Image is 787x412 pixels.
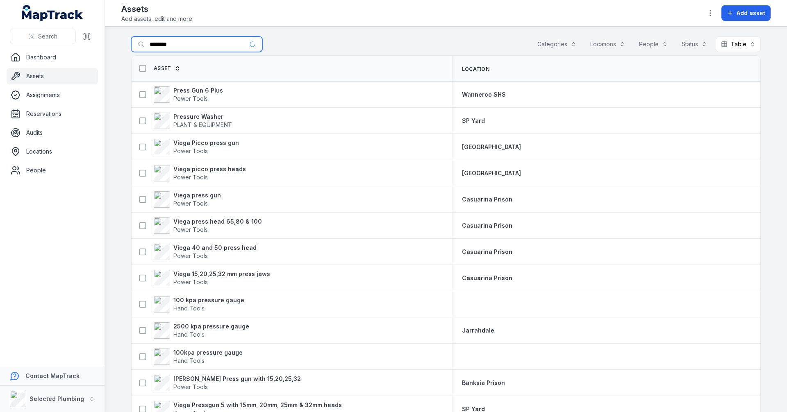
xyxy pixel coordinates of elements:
[462,248,512,255] span: Casuarina Prison
[7,87,98,103] a: Assignments
[154,244,257,260] a: Viega 40 and 50 press headPower Tools
[154,65,171,72] span: Asset
[173,244,257,252] strong: Viega 40 and 50 press head
[121,3,193,15] h2: Assets
[462,66,489,72] span: Location
[462,143,521,151] a: [GEOGRAPHIC_DATA]
[173,401,342,409] strong: Viega Pressgun 5 with 15mm, 20mm, 25mm & 32mm heads
[173,147,208,154] span: Power Tools
[173,95,208,102] span: Power Tools
[173,278,208,285] span: Power Tools
[173,113,232,121] strong: Pressure Washer
[7,125,98,141] a: Audits
[121,15,193,23] span: Add assets, edit and more.
[173,357,205,364] span: Hand Tools
[154,270,270,286] a: Viega 15,20,25,32 mm press jawsPower Tools
[634,36,673,52] button: People
[173,121,232,128] span: PLANT & EQUIPMENT
[462,222,512,229] span: Casuarina Prison
[7,49,98,66] a: Dashboard
[462,117,485,125] a: SP Yard
[676,36,712,52] button: Status
[173,165,246,173] strong: Viega picco press heads
[173,270,270,278] strong: Viega 15,20,25,32 mm press jaws
[721,5,771,21] button: Add asset
[173,200,208,207] span: Power Tools
[154,191,221,208] a: Viega press gunPower Tools
[154,296,244,312] a: 100 kpa pressure gaugeHand Tools
[462,169,521,177] a: [GEOGRAPHIC_DATA]
[7,68,98,84] a: Assets
[585,36,630,52] button: Locations
[462,248,512,256] a: Casuarina Prison
[462,274,512,281] span: Casuarina Prison
[173,375,301,383] strong: [PERSON_NAME] Press gun with 15,20,25,32
[173,86,223,95] strong: Press Gun 6 Plus
[154,217,262,234] a: Viega press head 65,80 & 100Power Tools
[462,195,512,204] a: Casuarina Prison
[173,252,208,259] span: Power Tools
[462,143,521,150] span: [GEOGRAPHIC_DATA]
[173,349,243,357] strong: 100kpa pressure gauge
[173,217,262,226] strong: Viega press head 65,80 & 100
[7,162,98,179] a: People
[173,296,244,304] strong: 100 kpa pressure gauge
[154,349,243,365] a: 100kpa pressure gaugeHand Tools
[25,372,80,379] strong: Contact MapTrack
[173,322,249,331] strong: 2500 kpa pressure gauge
[462,274,512,282] a: Casuarina Prison
[716,36,761,52] button: Table
[462,117,485,124] span: SP Yard
[462,326,494,335] a: Jarrahdale
[154,86,223,103] a: Press Gun 6 PlusPower Tools
[173,139,239,147] strong: Viega Picco press gun
[532,36,582,52] button: Categories
[462,91,506,98] span: Wanneroo SHS
[154,375,301,391] a: [PERSON_NAME] Press gun with 15,20,25,32Power Tools
[38,32,57,41] span: Search
[173,383,208,390] span: Power Tools
[462,327,494,334] span: Jarrahdale
[173,305,205,312] span: Hand Tools
[154,139,239,155] a: Viega Picco press gunPower Tools
[462,222,512,230] a: Casuarina Prison
[7,106,98,122] a: Reservations
[462,91,506,99] a: Wanneroo SHS
[154,322,249,339] a: 2500 kpa pressure gaugeHand Tools
[462,379,505,387] a: Banksia Prison
[22,5,83,21] a: MapTrack
[154,65,180,72] a: Asset
[154,113,232,129] a: Pressure WasherPLANT & EQUIPMENT
[462,196,512,203] span: Casuarina Prison
[173,174,208,181] span: Power Tools
[7,143,98,160] a: Locations
[462,170,521,177] span: [GEOGRAPHIC_DATA]
[10,29,76,44] button: Search
[173,331,205,338] span: Hand Tools
[173,191,221,199] strong: Viega press gun
[154,165,246,181] a: Viega picco press headsPower Tools
[30,395,84,402] strong: Selected Plumbing
[173,226,208,233] span: Power Tools
[737,9,765,17] span: Add asset
[462,379,505,386] span: Banksia Prison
